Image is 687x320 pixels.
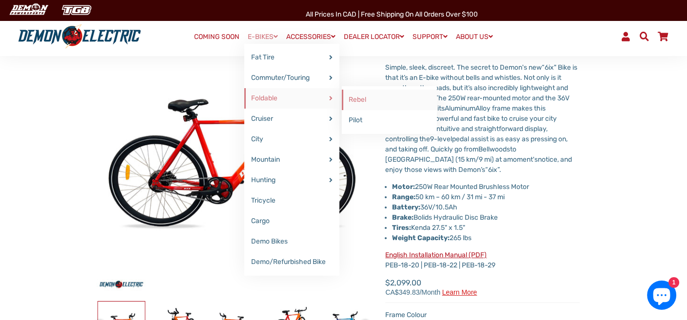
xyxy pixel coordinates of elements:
[499,166,501,174] span: .
[244,47,339,68] a: Fat Tire
[385,84,569,113] span: s also incredibly lightweight and easy to handle. The 250W rear-mounted motor and the 36V battery...
[482,166,485,174] span: s
[392,182,580,192] li: 250W Rear Mounted Brushless Motor
[244,211,339,231] a: Cargo
[392,224,411,232] strong: Tires:
[15,24,144,49] img: Demon Electric logo
[409,30,451,44] a: SUPPORT
[244,190,339,211] a: Tricycle
[283,30,339,44] a: ACCESSORIES
[478,145,510,153] span: Bellwoods
[385,250,580,270] p: PEB-18-20 | PEB-18-22 | PEB-18-29
[385,310,580,320] label: Frame Colour
[392,203,420,211] strong: Battery:
[385,63,542,72] span: Simple, sleek, discreet. The secret to Demon's new
[244,88,339,109] a: Foldable
[385,135,568,153] span: pedal assist is as easy as pressing on, and taking off. Quickly go from
[244,150,339,170] a: Mountain
[392,193,415,201] strong: Range:
[392,223,580,233] li: Kenda 27.5" x 1.5"
[342,90,437,110] a: Rebel
[244,68,339,88] a: Commuter/Touring
[542,63,545,72] span: “
[244,30,281,44] a: E-BIKES
[392,192,580,202] li: 50 km – 60 km / 31 mi - 37 mi
[342,110,437,131] a: Pilot
[644,281,679,312] inbox-online-store-chat: Shopify online store chat
[497,166,499,174] span: ”
[244,109,339,129] a: Cruiser
[385,277,477,296] span: $2,099.00
[385,251,487,259] a: English Installation Manual (PDF)
[404,74,405,82] span: ’
[385,74,561,92] span: s an E-bike without bells and whistles. Not only is it smooth on the roads, but it
[430,135,452,143] span: 9-level
[244,170,339,190] a: Hunting
[340,30,408,44] a: DEALER LOCATOR
[392,183,415,191] strong: Motor:
[392,202,580,212] li: 36V/10.5Ah
[191,30,243,44] a: COMING SOON
[392,233,580,243] li: 265 lbs
[445,104,475,113] span: Aluminum
[488,166,497,174] span: 6ix
[392,212,580,223] li: Bolids Hydraulic Disc Brake
[244,231,339,252] a: Demo Bikes
[57,2,97,18] img: TGB Canada
[485,166,488,174] span: “
[507,155,538,164] span: moment's
[481,166,482,174] span: ’
[452,30,496,44] a: ABOUT US
[5,2,52,18] img: Demon Electric
[244,252,339,272] a: Demo/Refurbished Bike
[244,129,339,150] a: City
[468,84,469,92] span: ’
[392,213,413,222] strong: Brake:
[392,234,450,242] strong: Weight Capacity:
[306,10,478,19] span: All Prices in CAD | Free shipping on all orders over $100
